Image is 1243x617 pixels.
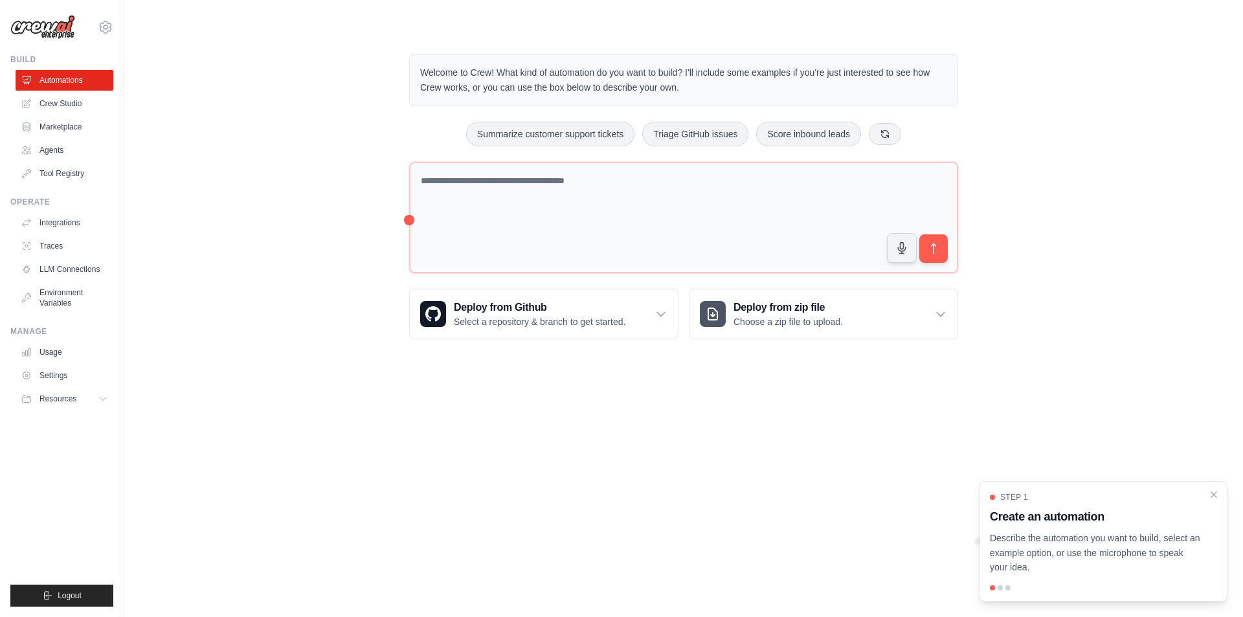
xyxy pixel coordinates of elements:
p: Welcome to Crew! What kind of automation do you want to build? I'll include some examples if you'... [420,65,947,95]
span: Step 1 [1000,492,1028,502]
button: Triage GitHub issues [642,122,748,146]
a: LLM Connections [16,259,113,280]
p: Choose a zip file to upload. [733,315,843,328]
button: Close walkthrough [1209,489,1219,500]
div: Operate [10,197,113,207]
div: Manage [10,326,113,337]
a: Settings [16,365,113,386]
a: Usage [16,342,113,363]
h3: Deploy from zip file [733,300,843,315]
h3: Deploy from Github [454,300,625,315]
a: Automations [16,70,113,91]
a: Marketplace [16,117,113,137]
p: Describe the automation you want to build, select an example option, or use the microphone to spe... [990,531,1201,575]
a: Traces [16,236,113,256]
a: Tool Registry [16,163,113,184]
h3: Create an automation [990,508,1201,526]
button: Summarize customer support tickets [466,122,634,146]
span: Resources [39,394,76,404]
a: Agents [16,140,113,161]
span: Logout [58,590,82,601]
a: Integrations [16,212,113,233]
a: Crew Studio [16,93,113,114]
img: Logo [10,15,75,39]
button: Resources [16,388,113,409]
div: Build [10,54,113,65]
button: Logout [10,585,113,607]
p: Select a repository & branch to get started. [454,315,625,328]
a: Environment Variables [16,282,113,313]
button: Score inbound leads [756,122,861,146]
